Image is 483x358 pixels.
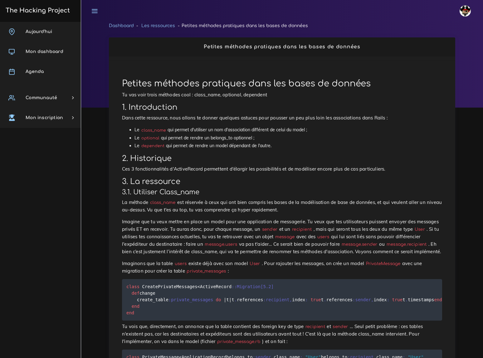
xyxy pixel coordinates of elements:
[385,241,428,248] code: message.recipient
[122,114,442,122] p: Dans cette ressource, nous allons te donner quelques astuces pour pousser un peu plus loin les as...
[4,7,70,14] h3: The Hacking Project
[122,188,442,196] h3: 3.1. Utiliser Class_name
[216,338,262,345] code: private_message.rb
[310,297,321,302] span: true
[185,268,228,274] code: private_messages
[26,69,44,74] span: Agenda
[122,177,442,186] h2: 3. La ressource
[122,218,442,255] p: Imagine que tu veux mettre en place un model pour une application de messagerie. Tu veux que tes ...
[405,297,408,302] span: .
[122,165,442,173] p: Ces 3 fonctionnalités d'ActiveRecord permettent d'élargir les possibilités et de modéliser encore...
[139,143,166,149] code: dependent
[273,234,296,240] code: message
[148,199,177,206] code: class_name
[364,260,402,267] code: PrivateMessage
[134,126,442,134] li: Le qui permet d'utiliser un nom d'association différent de celui du model ;
[122,91,442,99] p: Tu vas voir trois méthodes cool : class_name, optional, dependent
[263,284,271,289] span: 5.2
[122,199,442,214] p: La méthode est réservée à ceux qui ont bien compris les bases de la modélisation de base de donné...
[122,103,442,112] h2: 1. Introduction
[132,291,139,296] span: def
[126,310,134,315] span: end
[229,297,232,302] span: |
[126,284,139,289] span: class
[387,297,389,302] span: :
[26,49,63,54] span: Mon dashboard
[200,284,232,289] span: ActiveRecord
[134,134,442,142] li: Le qui permet de rendre un belongs_to optionnel ;
[340,241,379,248] code: message.sender
[109,23,134,28] a: Dashboard
[460,5,471,17] img: avatar
[142,284,198,289] span: CreatePrivateMessages
[290,226,314,233] code: recipient
[290,297,292,302] span: ,
[175,22,308,30] li: Petites méthodes pratiques dans les bases de données
[115,44,449,50] h2: Petites méthodes pratiques dans les bases de données
[126,283,442,316] code: < change create_table t t references index t references index t timestamps
[26,95,57,100] span: Communauté
[139,127,168,133] code: class_name
[173,260,188,267] code: users
[260,226,279,233] code: sender
[324,297,326,302] span: .
[271,284,274,289] span: ]
[224,297,226,302] span: |
[122,260,442,275] p: Imaginons que la table existe déjà avec son model . Pour rajouter les messages, on crée un model ...
[234,297,237,302] span: .
[139,135,161,141] code: optional
[122,79,442,89] h1: Petites méthodes pratiques dans les bases de données
[134,142,442,150] li: Le qui permet de rendre un model dépendant de l'autre.
[263,297,289,302] span: :recipient
[122,323,442,345] p: Tu vois que, directement, on annonce que la table contient des foreign key de type et … Seul peti...
[392,297,403,302] span: true
[234,284,261,289] span: :Migration
[248,260,262,267] code: User
[304,323,327,330] code: recipient
[122,154,442,163] h2: 2. Historique
[216,297,221,302] span: do
[434,297,442,302] span: end
[315,234,331,240] code: users
[261,284,263,289] span: [
[305,297,308,302] span: :
[203,241,239,248] code: message.users
[232,284,234,289] span: :
[371,297,373,302] span: ,
[353,297,371,302] span: :sender
[168,297,213,302] span: :private_messages
[331,323,350,330] code: sender
[26,29,52,34] span: Aujourd'hui
[132,304,139,309] span: end
[141,23,175,28] a: Les ressources
[413,226,427,233] code: User
[26,115,63,120] span: Mon inscription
